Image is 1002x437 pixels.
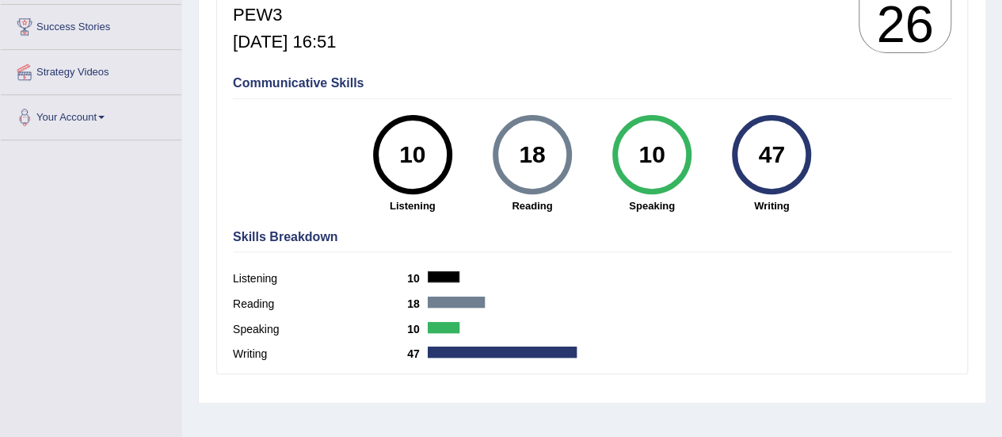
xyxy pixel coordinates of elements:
[407,323,428,335] b: 10
[233,6,336,25] h5: PEW3
[407,297,428,310] b: 18
[623,121,680,188] div: 10
[233,76,951,90] h4: Communicative Skills
[1,5,181,44] a: Success Stories
[480,198,584,213] strong: Reading
[407,272,428,285] b: 10
[233,270,407,287] label: Listening
[233,33,336,52] h5: [DATE] 16:51
[360,198,464,213] strong: Listening
[233,296,407,312] label: Reading
[1,95,181,135] a: Your Account
[233,321,407,338] label: Speaking
[233,230,951,244] h4: Skills Breakdown
[503,121,561,188] div: 18
[720,198,824,213] strong: Writing
[383,121,441,188] div: 10
[743,121,801,188] div: 47
[600,198,703,213] strong: Speaking
[407,347,428,360] b: 47
[1,50,181,90] a: Strategy Videos
[233,346,407,362] label: Writing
